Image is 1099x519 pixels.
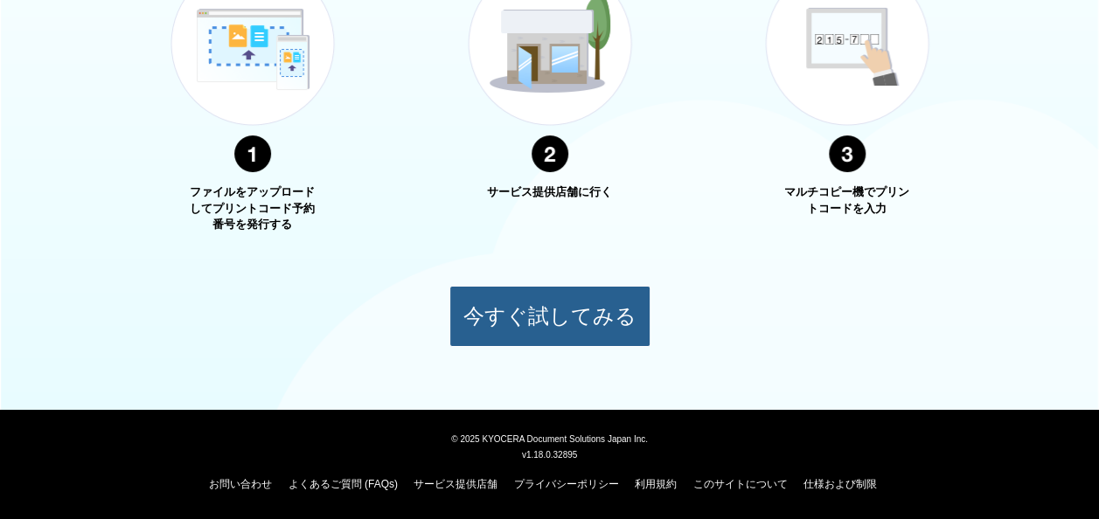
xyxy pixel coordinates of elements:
[209,478,272,490] a: お問い合わせ
[187,184,318,233] p: ファイルをアップロードしてプリントコード予約番号を発行する
[414,478,497,490] a: サービス提供店舗
[451,432,648,444] span: © 2025 KYOCERA Document Solutions Japan Inc.
[514,478,619,490] a: プライバシーポリシー
[692,478,787,490] a: このサイトについて
[522,449,577,460] span: v1.18.0.32895
[635,478,677,490] a: 利用規約
[803,478,877,490] a: 仕様および制限
[782,184,913,217] p: マルチコピー機でプリントコードを入力
[449,286,650,347] button: 今すぐ試してみる
[484,184,616,201] p: サービス提供店舗に行く
[289,478,398,490] a: よくあるご質問 (FAQs)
